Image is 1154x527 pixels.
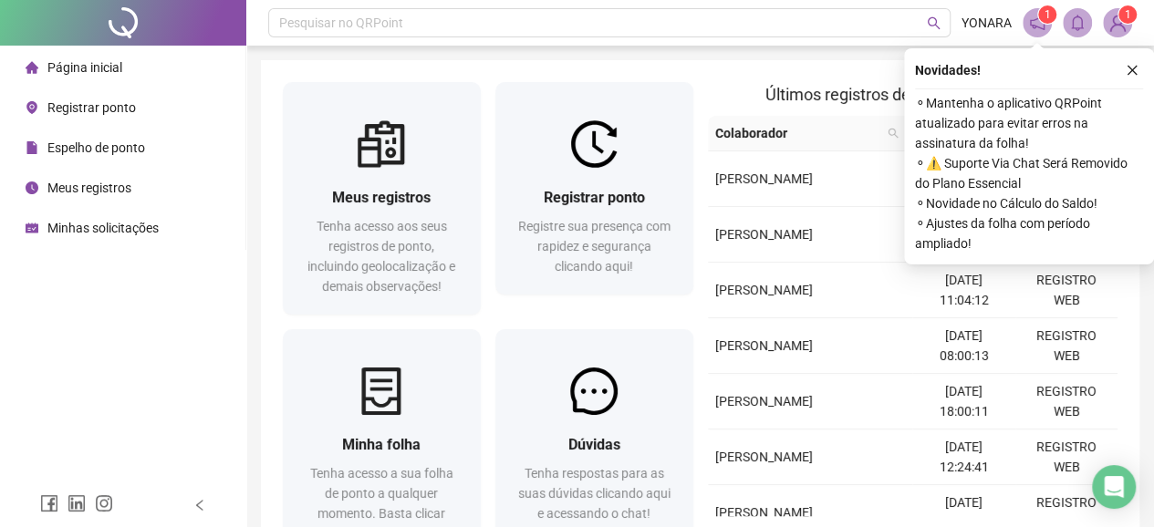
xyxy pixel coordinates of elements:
[884,119,902,147] span: search
[1104,9,1131,36] img: 90981
[715,171,813,186] span: [PERSON_NAME]
[26,181,38,194] span: clock-circle
[1029,15,1045,31] span: notification
[715,123,880,143] span: Colaborador
[715,449,813,464] span: [PERSON_NAME]
[342,436,421,453] span: Minha folha
[1125,8,1131,21] span: 1
[1118,5,1137,24] sup: Atualize o seu contato no menu Meus Dados
[1015,374,1118,429] td: REGISTRO WEB
[193,499,206,511] span: left
[95,494,113,512] span: instagram
[40,494,58,512] span: facebook
[915,193,1143,213] span: ⚬ Novidade no Cálculo do Saldo!
[544,189,645,206] span: Registrar ponto
[912,374,1014,429] td: [DATE] 18:00:11
[888,128,899,139] span: search
[912,429,1014,485] td: [DATE] 12:24:41
[47,181,131,195] span: Meus registros
[518,219,671,274] span: Registre sua presença com rapidez e segurança clicando aqui!
[1038,5,1056,24] sup: 1
[765,85,1060,104] span: Últimos registros de ponto sincronizados
[332,189,431,206] span: Meus registros
[927,16,941,30] span: search
[26,222,38,234] span: schedule
[715,505,813,520] span: [PERSON_NAME]
[1126,64,1138,77] span: close
[962,13,1012,33] span: YONARA
[915,153,1143,193] span: ⚬ ⚠️ Suporte Via Chat Será Removido do Plano Essencial
[47,60,122,75] span: Página inicial
[518,466,671,521] span: Tenha respostas para as suas dúvidas clicando aqui e acessando o chat!
[47,100,136,115] span: Registrar ponto
[47,221,159,235] span: Minhas solicitações
[283,82,481,315] a: Meus registrosTenha acesso aos seus registros de ponto, incluindo geolocalização e demais observa...
[912,263,1014,318] td: [DATE] 11:04:12
[1092,465,1136,509] div: Open Intercom Messenger
[1069,15,1086,31] span: bell
[495,82,693,294] a: Registrar pontoRegistre sua presença com rapidez e segurança clicando aqui!
[307,219,455,294] span: Tenha acesso aos seus registros de ponto, incluindo geolocalização e demais observações!
[715,283,813,297] span: [PERSON_NAME]
[47,140,145,155] span: Espelho de ponto
[715,338,813,353] span: [PERSON_NAME]
[915,60,981,80] span: Novidades !
[26,61,38,74] span: home
[568,436,620,453] span: Dúvidas
[715,227,813,242] span: [PERSON_NAME]
[915,213,1143,253] span: ⚬ Ajustes da folha com período ampliado!
[26,101,38,114] span: environment
[68,494,86,512] span: linkedin
[1045,8,1051,21] span: 1
[1015,263,1118,318] td: REGISTRO WEB
[915,93,1143,153] span: ⚬ Mantenha o aplicativo QRPoint atualizado para evitar erros na assinatura da folha!
[26,141,38,154] span: file
[1015,318,1118,374] td: REGISTRO WEB
[912,318,1014,374] td: [DATE] 08:00:13
[1015,429,1118,485] td: REGISTRO WEB
[715,394,813,408] span: [PERSON_NAME]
